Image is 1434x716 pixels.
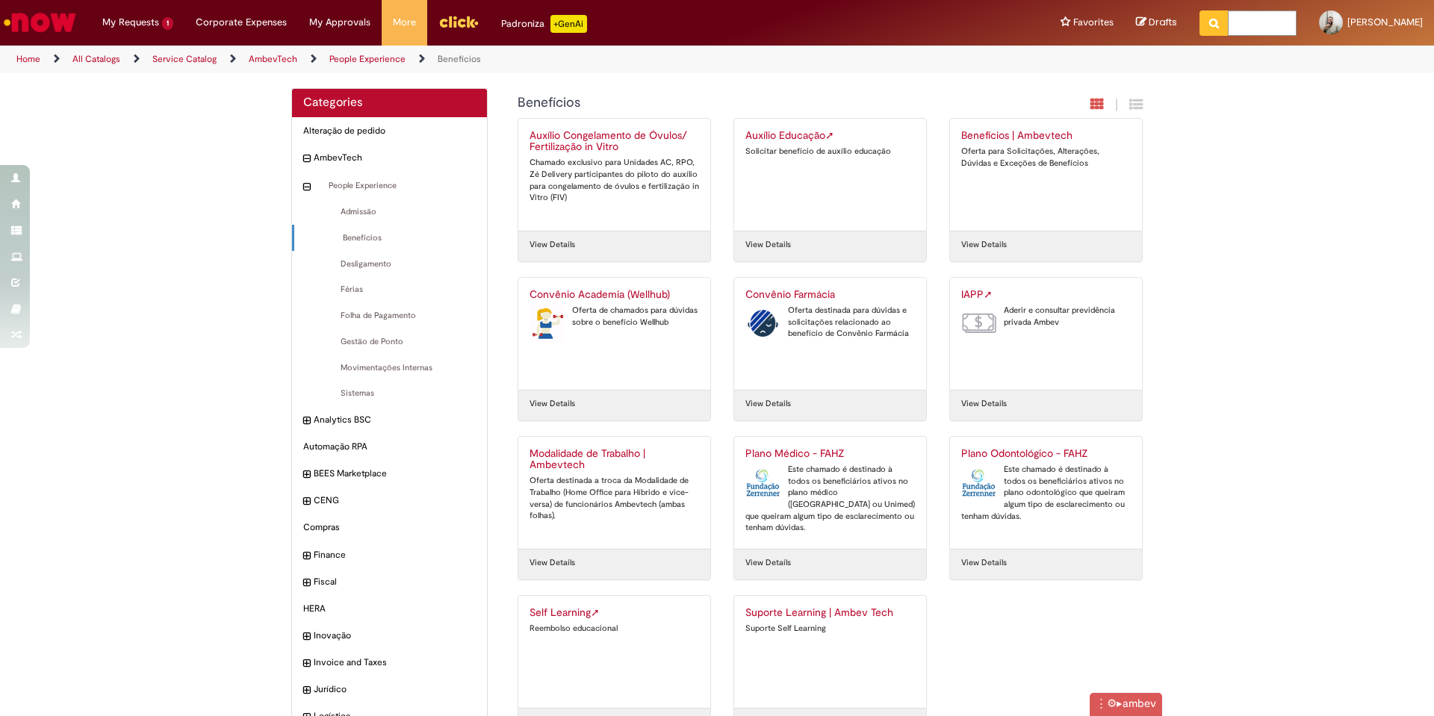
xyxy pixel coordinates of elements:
[303,656,310,671] i: expand category Invoice and Taxes
[530,305,699,328] div: Oferta de chamados para dúvidas sobre o benefício Wellhub
[314,683,476,696] span: Jurídico
[961,305,996,342] img: IAPP
[530,130,699,154] h2: Auxílio Congelamento de Óvulos/ Fertilização in Vitro
[292,172,487,199] div: collapse category People Experience People Experience
[249,53,297,65] a: AmbevTech
[745,623,915,635] div: Suporte Self Learning
[745,557,791,569] a: View Details
[16,53,40,65] a: Home
[745,464,780,501] img: Plano Médico - FAHZ
[292,144,487,172] div: collapse category AmbevTech AmbevTech
[11,46,945,73] ul: Page breadcrumbs
[303,336,476,348] span: Gestão de Ponto
[745,448,915,460] h2: Plano Médico - FAHZ
[961,464,1131,523] div: Este chamado é destinado à todos os beneficiários ativos no plano odontológico que queiram algum ...
[303,441,476,453] span: Automação RPA
[305,232,476,244] span: Benefícios
[1149,15,1177,29] span: Drafts
[961,464,996,501] img: Plano Odontológico - FAHZ
[530,448,699,472] h2: Modalidade de Trabalho | Ambevtech
[825,128,834,142] span: External Link
[303,362,476,374] span: Movimentações Internas
[1096,697,1107,712] div: Click an hold to drag
[303,152,310,166] i: collapse category AmbevTech
[530,305,565,342] img: Convênio Academia (Wellhub)
[518,596,710,708] a: Self LearningExternal Link Reembolso educacional
[745,464,915,534] div: Este chamado é destinado à todos os beneficiários ativos no plano médico ([GEOGRAPHIC_DATA] ou Un...
[292,117,487,145] div: Alteração de pedido
[1107,697,1117,712] span: Click to configure InstanceTag, SHIFT Click to disable
[292,433,487,461] div: Automação RPA
[501,15,587,33] div: Padroniza
[303,494,310,509] i: expand category CENG
[303,467,310,482] i: expand category BEES Marketplace
[303,284,476,296] span: Férias
[303,125,476,137] span: Alteração de pedido
[152,53,217,65] a: Service Catalog
[303,414,310,429] i: expand category Analytics BSC
[518,437,710,549] a: Modalidade de Trabalho | Ambevtech Oferta destinada a troca da Modalidade de Trabalho (Home Offic...
[292,487,487,514] div: expand category CENG CENG
[591,606,600,619] span: External Link
[518,96,981,110] h1: {"description":null,"title":"Benefícios"} Category
[329,53,406,65] a: People Experience
[530,157,699,204] div: Chamado exclusivo para Unidades AC, RPO, Zé Delivery participantes do piloto do auxílio para cong...
[961,557,1007,569] a: View Details
[303,387,476,399] span: Sistemas
[745,239,791,251] a: View Details
[72,53,120,65] a: All Catalogs
[292,514,487,541] div: Compras
[734,437,926,549] a: Plano Médico - FAHZ Plano Médico - FAHZ Este chamado é destinado à todos os beneficiários ativos ...
[745,146,915,158] div: Solicitar benefício de auxílio educação
[292,276,487,303] div: Férias
[303,258,476,270] span: Desligamento
[314,576,476,588] span: Fiscal
[1123,697,1156,712] span: Doubleclick to run command /pop
[1117,697,1123,712] span: Click to execute command /tn, hold SHIFT for /vd
[734,596,926,708] a: Suporte Learning | Ambev Tech Suporte Self Learning
[314,414,476,426] span: Analytics BSC
[961,289,1131,301] h2: IAPP
[950,119,1142,231] a: Benefícios | Ambevtech Oferta para Solicitações, Alterações, Dúvidas e Exceções de Benefícios
[1129,97,1143,111] i: Grid View
[961,130,1131,142] h2: Benefícios | Ambevtech
[102,15,159,30] span: My Requests
[314,467,476,480] span: BEES Marketplace
[745,607,915,619] h2: Suporte Learning | Ambev Tech
[292,355,487,382] div: Movimentações Internas
[314,656,476,669] span: Invoice and Taxes
[292,302,487,329] div: Folha de Pagamento
[1199,10,1229,36] button: Search
[292,460,487,488] div: expand category BEES Marketplace BEES Marketplace
[530,607,699,619] h2: Self Learning
[309,15,370,30] span: My Approvals
[292,329,487,355] div: Gestão de Ponto
[961,398,1007,410] a: View Details
[292,380,487,407] div: Sistemas
[950,437,1142,549] a: Plano Odontológico - FAHZ Plano Odontológico - FAHZ Este chamado é destinado à todos os beneficiá...
[1090,97,1104,111] i: Card View
[1073,15,1114,30] span: Favorites
[303,603,476,615] span: HERA
[1115,96,1118,113] span: |
[292,225,487,252] div: Benefícios
[314,549,476,561] span: Finance
[518,278,710,390] a: Convênio Academia (Wellhub) Convênio Academia (Wellhub) Oferta de chamados para dúvidas sobre o b...
[292,251,487,278] div: Desligamento
[734,119,926,231] a: Auxílio EducaçãoExternal Link Solicitar benefício de auxílio educação
[984,287,993,301] span: External Link
[745,305,780,342] img: Convênio Farmácia
[303,310,476,322] span: Folha de Pagamento
[961,305,1131,328] div: Aderir e consultar previdência privada Ambev
[961,448,1131,460] h2: Plano Odontológico - FAHZ
[1347,16,1423,28] span: [PERSON_NAME]
[961,239,1007,251] a: View Details
[950,278,1142,390] a: IAPPExternal Link IAPP Aderir e consultar previdência privada Ambev
[745,289,915,301] h2: Convênio Farmácia
[292,676,487,703] div: expand category Jurídico Jurídico
[303,576,310,591] i: expand category Fiscal
[314,494,476,507] span: CENG
[196,15,287,30] span: Corporate Expenses
[303,180,310,195] i: collapse category People Experience
[518,119,710,231] a: Auxílio Congelamento de Óvulos/ Fertilização in Vitro Chamado exclusivo para Unidades AC, RPO, Zé...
